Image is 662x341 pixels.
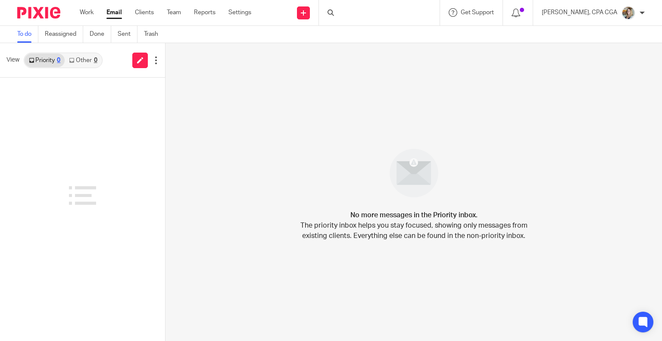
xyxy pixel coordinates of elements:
[6,56,19,65] span: View
[65,53,101,67] a: Other0
[17,7,60,19] img: Pixie
[118,26,137,43] a: Sent
[300,220,528,241] p: The priority inbox helps you stay focused, showing only messages from existing clients. Everythin...
[90,26,111,43] a: Done
[384,143,444,203] img: image
[542,8,617,17] p: [PERSON_NAME], CPA CGA
[25,53,65,67] a: Priority0
[135,8,154,17] a: Clients
[57,57,60,63] div: 0
[167,8,181,17] a: Team
[106,8,122,17] a: Email
[144,26,165,43] a: Trash
[80,8,94,17] a: Work
[228,8,251,17] a: Settings
[94,57,97,63] div: 0
[194,8,215,17] a: Reports
[461,9,494,16] span: Get Support
[621,6,635,20] img: Chrissy%20McGale%20Bio%20Pic%201.jpg
[17,26,38,43] a: To do
[45,26,83,43] a: Reassigned
[350,210,478,220] h4: No more messages in the Priority inbox.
